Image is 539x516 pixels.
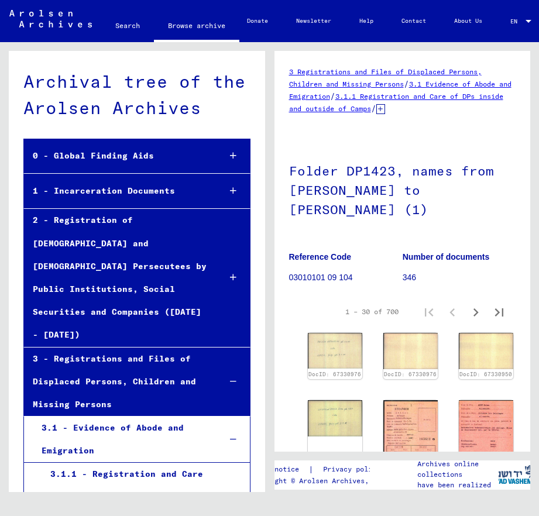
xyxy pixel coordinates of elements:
button: Previous page [441,300,464,324]
a: Contact [387,7,440,35]
a: Help [345,7,387,35]
a: Privacy policy [314,463,394,476]
b: Number of documents [403,252,490,262]
a: Search [101,12,154,40]
img: yv_logo.png [493,460,537,489]
p: 346 [403,271,516,284]
a: DocID: 67330950 [459,371,512,377]
span: EN [510,18,523,25]
img: 002.jpg [383,333,438,369]
button: Last page [487,300,511,324]
h1: Folder DP1423, names from [PERSON_NAME] to [PERSON_NAME] (1) [289,144,516,234]
p: 03010101 09 104 [289,271,402,284]
div: 2 - Registration of [DEMOGRAPHIC_DATA] and [DEMOGRAPHIC_DATA] Persecutees by Public Institutions,... [24,209,211,346]
img: 002.jpg [459,400,513,479]
div: 1 – 30 of 700 [345,307,399,317]
span: / [330,91,335,101]
img: Arolsen_neg.svg [9,10,92,27]
img: 001.jpg [308,333,362,369]
a: Legal notice [250,463,308,476]
div: 0 - Global Finding Aids [24,145,211,167]
div: 3.1 - Evidence of Abode and Emigration [33,417,211,462]
button: Next page [464,300,487,324]
a: 3 Registrations and Files of Displaced Persons, Children and Missing Persons [289,67,482,88]
a: 3.1.1 Registration and Care of DPs inside and outside of Camps [289,92,503,113]
span: / [404,78,409,89]
div: Archival tree of the Arolsen Archives [23,68,250,121]
a: DocID: 67330976 [308,371,361,377]
img: 001.jpg [383,400,438,478]
div: 3 - Registrations and Files of Displaced Persons, Children and Missing Persons [24,348,211,417]
a: Browse archive [154,12,239,42]
div: 1 - Incarceration Documents [24,180,211,202]
img: 002.jpg [459,333,513,369]
a: About Us [440,7,496,35]
p: The Arolsen Archives online collections [417,448,498,480]
b: Reference Code [289,252,352,262]
img: 001.jpg [308,400,362,436]
p: have been realized in partnership with [417,480,498,501]
a: Newsletter [282,7,345,35]
button: First page [417,300,441,324]
p: Copyright © Arolsen Archives, 2021 [250,476,394,486]
span: / [371,103,376,113]
a: DocID: 67330976 [384,371,437,377]
div: | [250,463,394,476]
a: Donate [233,7,282,35]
